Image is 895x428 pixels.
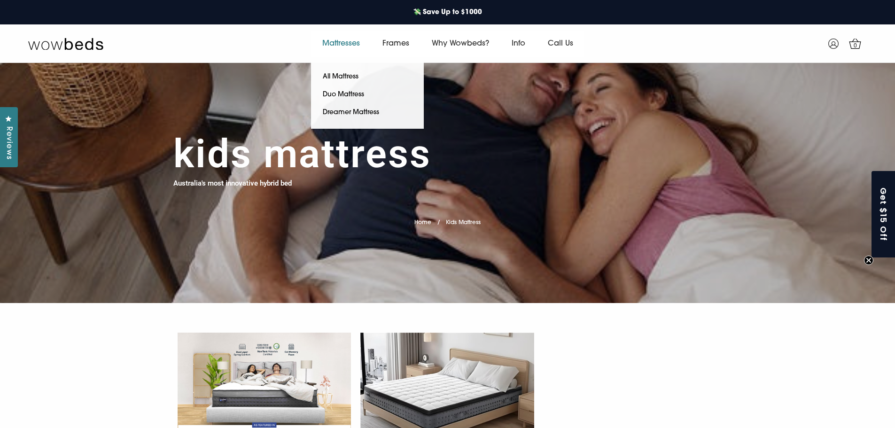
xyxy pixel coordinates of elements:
span: / [437,220,440,226]
span: Get $15 Off [878,187,890,241]
button: Close teaser [864,256,873,265]
a: All Mattress [311,68,370,86]
div: Get $15 OffClose teaser [872,171,895,257]
a: Home [414,220,431,226]
span: Reviews [2,126,15,160]
a: Info [500,31,537,57]
span: 0 [851,41,860,51]
nav: breadcrumbs [414,207,481,231]
a: 💸 Save Up to $1000 [408,3,487,22]
span: Kids Mattress [446,220,481,226]
a: Call Us [537,31,584,57]
a: Duo Mattress [311,86,376,104]
a: Mattresses [311,31,371,57]
a: Dreamer Mattress [311,104,391,122]
a: Frames [371,31,420,57]
h1: Kids Mattress [173,131,431,178]
a: 0 [843,32,867,55]
img: Wow Beds Logo [28,37,103,50]
h4: Australia's most innovative hybrid bed [173,178,292,189]
a: Why Wowbeds? [420,31,500,57]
